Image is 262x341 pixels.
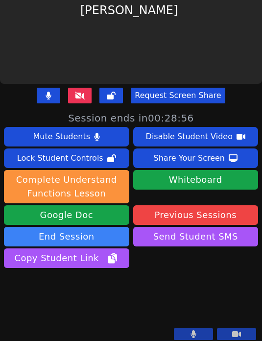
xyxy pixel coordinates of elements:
div: Mute Students [33,129,90,145]
div: Share Your Screen [153,150,225,166]
div: Lock Student Controls [17,150,103,166]
button: Share Your Screen [133,148,259,168]
button: Request Screen Share [131,88,225,103]
button: Lock Student Controls [4,148,129,168]
button: Complete Understand Functions Lesson [4,170,129,203]
button: Send Student SMS [133,227,259,246]
button: Disable Student Video [133,127,259,146]
a: Google Doc [4,205,129,225]
span: Session ends in [68,111,194,125]
div: Disable Student Video [146,129,233,145]
span: Copy Student Link [15,251,119,265]
time: 00:28:56 [148,112,194,124]
button: Mute Students [4,127,129,146]
button: Whiteboard [133,170,259,190]
a: Previous Sessions [133,205,259,225]
button: Copy Student Link [4,248,129,268]
button: End Session [4,227,129,246]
